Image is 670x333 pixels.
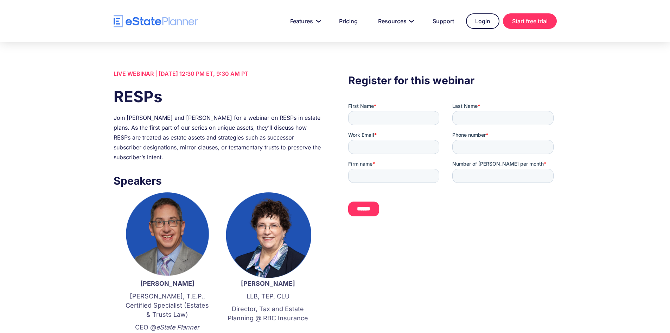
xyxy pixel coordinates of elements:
h3: Speakers [114,173,322,189]
div: Join [PERSON_NAME] and [PERSON_NAME] for a webinar on RESPs in estate plans. As the first part of... [114,113,322,162]
em: eState Planner [156,323,199,331]
h3: Register for this webinar [348,72,556,88]
a: Features [282,14,327,28]
a: Login [466,13,499,29]
p: LLB, TEP, CLU [225,292,311,301]
a: home [114,15,198,27]
strong: [PERSON_NAME] [140,280,194,287]
p: Director, Tax and Estate Planning @ RBC Insurance [225,304,311,323]
div: LIVE WEBINAR | [DATE] 12:30 PM ET, 9:30 AM PT [114,69,322,79]
a: Resources [370,14,421,28]
a: Pricing [331,14,366,28]
h1: RESPs [114,86,322,107]
strong: [PERSON_NAME] [241,280,295,287]
iframe: Form 0 [348,103,556,229]
p: CEO @ [124,323,211,332]
a: Support [424,14,462,28]
p: [PERSON_NAME], T.E.P., Certified Specialist (Estates & Trusts Law) [124,292,211,319]
a: Start free trial [503,13,557,29]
